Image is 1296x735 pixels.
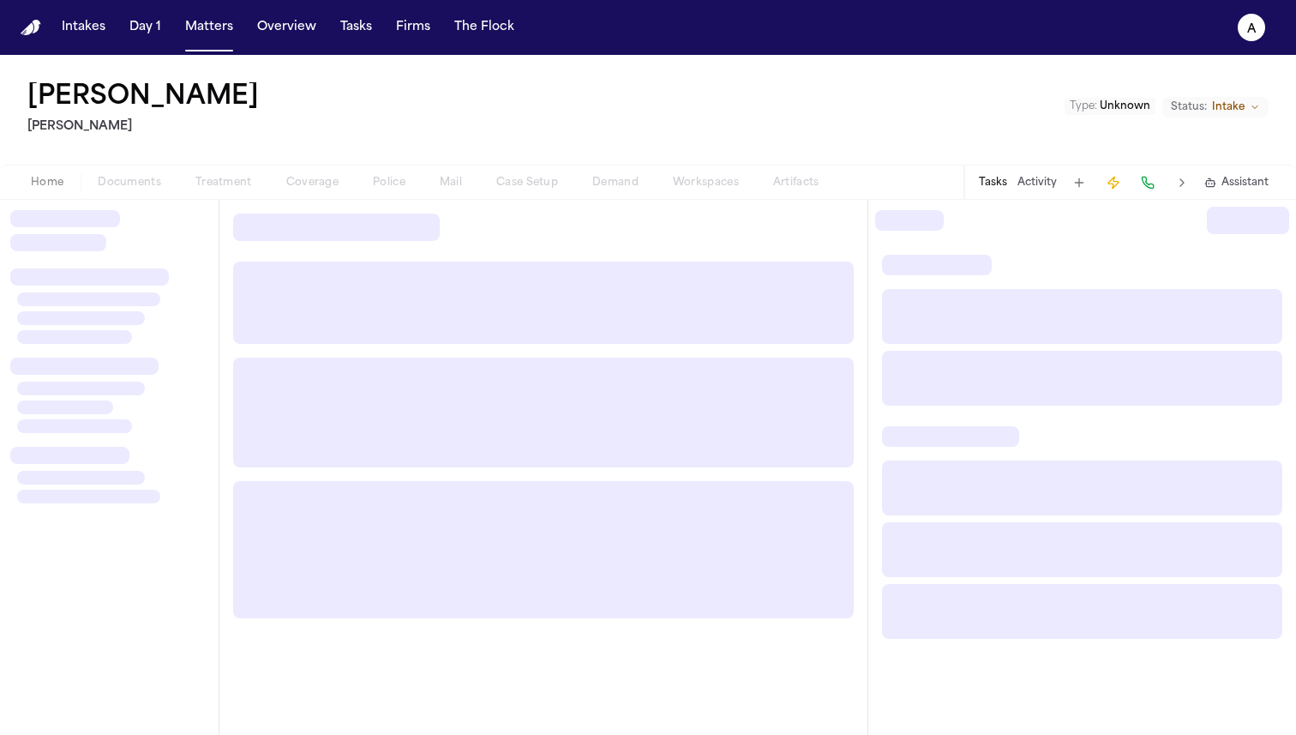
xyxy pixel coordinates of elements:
button: Matters [178,12,240,43]
button: Tasks [979,176,1007,190]
button: Tasks [333,12,379,43]
button: Intakes [55,12,112,43]
button: Change status from Intake [1162,97,1269,117]
a: Home [21,20,41,36]
span: Assistant [1221,176,1269,190]
h1: [PERSON_NAME] [27,82,259,113]
button: Day 1 [123,12,168,43]
button: Add Task [1067,171,1091,195]
button: Overview [250,12,323,43]
button: Create Immediate Task [1101,171,1125,195]
span: Intake [1212,100,1245,114]
span: Status: [1171,100,1207,114]
button: Firms [389,12,437,43]
button: Assistant [1204,176,1269,190]
button: Edit Type: Unknown [1065,98,1155,115]
span: Type : [1070,101,1097,111]
span: Unknown [1100,101,1150,111]
h2: [PERSON_NAME] [27,117,266,137]
button: Make a Call [1136,171,1160,195]
button: The Flock [447,12,521,43]
button: Activity [1017,176,1057,190]
img: Finch Logo [21,20,41,36]
button: Edit matter name [27,82,259,113]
